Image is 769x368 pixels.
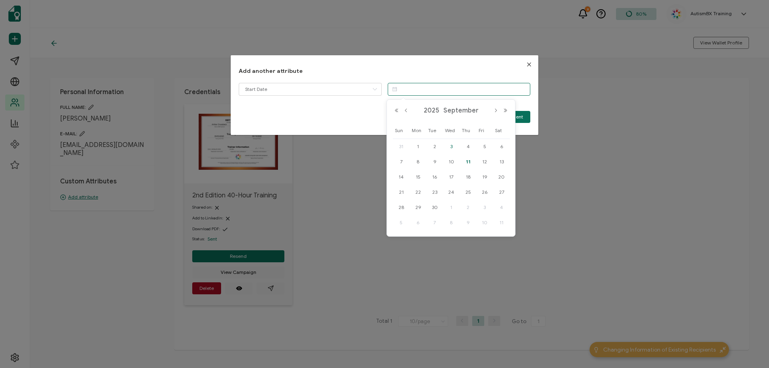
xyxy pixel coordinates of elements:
span: 24 [447,187,456,197]
th: Sun [393,123,410,139]
span: 23 [430,187,439,197]
span: 1 [447,203,456,212]
span: 19 [480,172,489,182]
span: 22 [413,187,423,197]
span: 28 [397,203,406,212]
span: 3 [447,142,456,151]
span: 30 [430,203,439,212]
span: 13 [497,157,506,167]
th: Tue [426,123,443,139]
span: 1 [413,142,423,151]
span: 2 [463,203,473,212]
span: 27 [497,187,506,197]
span: 5 [480,142,489,151]
span: 18 [463,172,473,182]
span: 10 [480,218,489,227]
span: 25 [463,187,473,197]
span: 8 [413,157,423,167]
span: 14 [397,172,406,182]
span: 21 [397,187,406,197]
span: 26 [480,187,489,197]
th: Sat [493,123,510,139]
span: 2 [430,142,439,151]
span: 10 [447,157,456,167]
span: 4 [463,142,473,151]
span: 20 [497,172,506,182]
input: Choose attribute [239,83,382,96]
h1: Add another attribute [239,67,530,75]
span: 11 [497,218,506,227]
span: 6 [497,142,506,151]
div: dialog [231,55,538,135]
span: 12 [480,157,489,167]
span: 9 [463,218,473,227]
span: 9 [430,157,439,167]
button: Close [520,55,538,74]
span: 6 [413,218,423,227]
span: September [441,107,481,115]
iframe: Chat Widget [729,330,769,368]
button: Previous Month [401,108,411,113]
span: 17 [447,172,456,182]
span: 29 [413,203,423,212]
th: Thu [460,123,477,139]
th: Mon [410,123,427,139]
th: Fri [477,123,493,139]
th: Wed [443,123,460,139]
span: 3 [480,203,489,212]
span: 16 [430,172,439,182]
span: 5 [397,218,406,227]
span: 8 [447,218,456,227]
span: 15 [413,172,423,182]
button: Previous Year [392,108,401,113]
span: 4 [497,203,506,212]
span: 31 [397,142,406,151]
span: 7 [430,218,439,227]
span: 2025 [422,107,441,115]
span: 7 [397,157,406,167]
button: Next Month [491,108,501,113]
button: Next Year [501,108,510,113]
span: 11 [463,157,473,167]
